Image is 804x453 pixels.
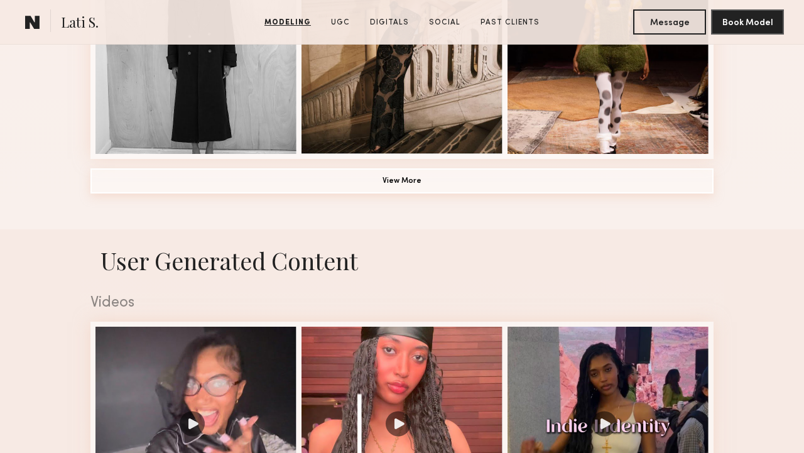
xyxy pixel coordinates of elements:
button: Book Model [711,9,784,35]
a: Modeling [259,17,316,28]
a: Past Clients [475,17,545,28]
a: Book Model [711,16,784,27]
button: Message [633,9,706,35]
a: UGC [326,17,355,28]
div: Videos [90,296,714,310]
button: View More [90,168,714,194]
a: Digitals [365,17,414,28]
span: Lati S. [61,13,99,35]
a: Social [424,17,465,28]
h1: User Generated Content [80,244,724,276]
